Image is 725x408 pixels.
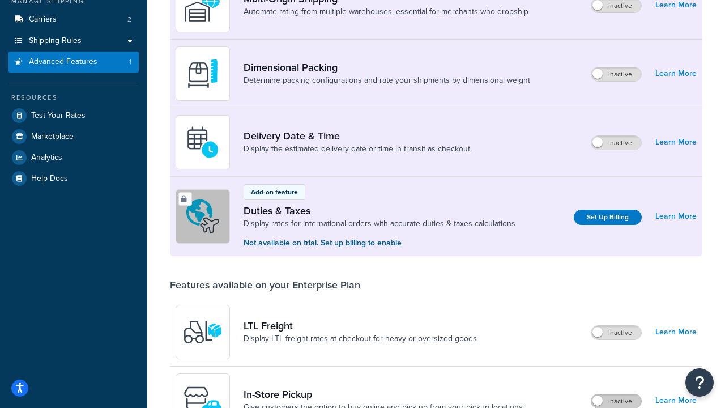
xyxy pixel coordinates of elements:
[244,333,477,345] a: Display LTL freight rates at checkout for heavy or oversized goods
[244,388,523,401] a: In-Store Pickup
[8,52,139,73] li: Advanced Features
[244,143,472,155] a: Display the estimated delivery date or time in transit as checkout.
[8,126,139,147] a: Marketplace
[244,237,515,249] p: Not available on trial. Set up billing to enable
[170,279,360,291] div: Features available on your Enterprise Plan
[655,66,697,82] a: Learn More
[244,205,515,217] a: Duties & Taxes
[591,136,641,150] label: Inactive
[251,187,298,197] p: Add-on feature
[244,130,472,142] a: Delivery Date & Time
[8,93,139,103] div: Resources
[655,324,697,340] a: Learn More
[244,6,528,18] a: Automate rating from multiple warehouses, essential for merchants who dropship
[29,57,97,67] span: Advanced Features
[591,67,641,81] label: Inactive
[244,61,530,74] a: Dimensional Packing
[655,209,697,224] a: Learn More
[129,57,131,67] span: 1
[183,312,223,352] img: y79ZsPf0fXUFUhFXDzUgf+ktZg5F2+ohG75+v3d2s1D9TjoU8PiyCIluIjV41seZevKCRuEjTPPOKHJsQcmKCXGdfprl3L4q7...
[574,210,642,225] a: Set Up Billing
[591,326,641,339] label: Inactive
[8,9,139,30] li: Carriers
[29,15,57,24] span: Carriers
[591,394,641,408] label: Inactive
[8,105,139,126] a: Test Your Rates
[8,52,139,73] a: Advanced Features1
[31,153,62,163] span: Analytics
[183,54,223,93] img: DTVBYsAAAAAASUVORK5CYII=
[655,134,697,150] a: Learn More
[8,9,139,30] a: Carriers2
[29,36,82,46] span: Shipping Rules
[31,111,86,121] span: Test Your Rates
[31,132,74,142] span: Marketplace
[8,31,139,52] a: Shipping Rules
[685,368,714,397] button: Open Resource Center
[8,168,139,189] a: Help Docs
[8,147,139,168] a: Analytics
[31,174,68,184] span: Help Docs
[127,15,131,24] span: 2
[183,122,223,162] img: gfkeb5ejjkALwAAAABJRU5ErkJggg==
[244,75,530,86] a: Determine packing configurations and rate your shipments by dimensional weight
[244,218,515,229] a: Display rates for international orders with accurate duties & taxes calculations
[244,320,477,332] a: LTL Freight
